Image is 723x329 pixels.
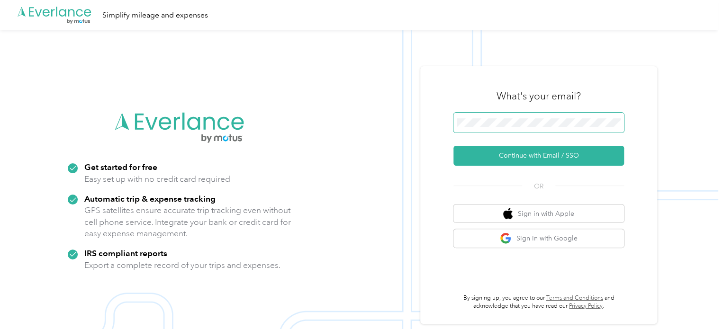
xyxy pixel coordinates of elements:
[453,229,624,248] button: google logoSign in with Google
[84,259,280,271] p: Export a complete record of your trips and expenses.
[84,248,167,258] strong: IRS compliant reports
[84,194,216,204] strong: Automatic trip & expense tracking
[84,162,157,172] strong: Get started for free
[453,205,624,223] button: apple logoSign in with Apple
[546,294,603,302] a: Terms and Conditions
[522,181,555,191] span: OR
[102,9,208,21] div: Simplify mileage and expenses
[569,302,603,310] a: Privacy Policy
[500,232,512,244] img: google logo
[84,205,291,240] p: GPS satellites ensure accurate trip tracking even without cell phone service. Integrate your bank...
[453,294,624,311] p: By signing up, you agree to our and acknowledge that you have read our .
[453,146,624,166] button: Continue with Email / SSO
[497,89,581,103] h3: What's your email?
[503,208,513,220] img: apple logo
[84,173,230,185] p: Easy set up with no credit card required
